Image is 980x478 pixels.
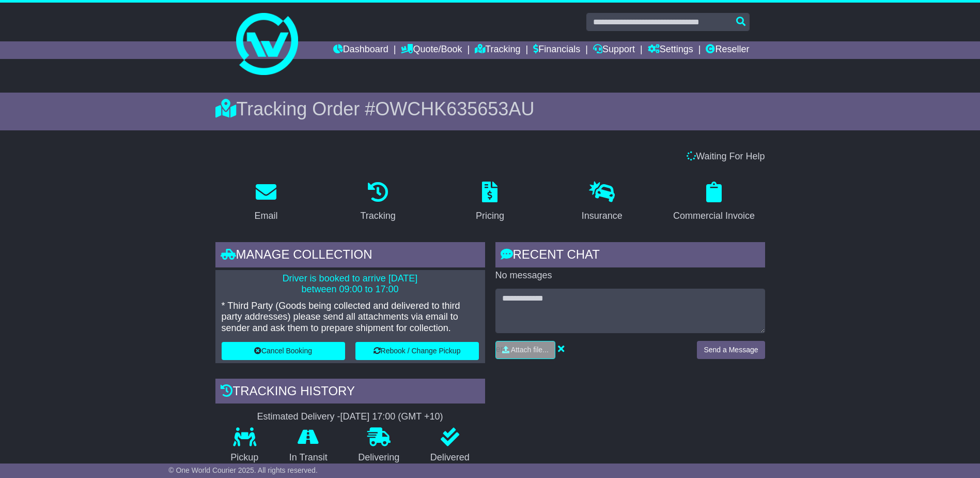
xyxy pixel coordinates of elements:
div: Tracking Order # [215,98,765,120]
div: Tracking [361,209,396,223]
div: Manage collection [215,242,485,270]
a: Tracking [354,178,402,227]
a: Pricing [469,178,511,227]
p: Pickup [215,452,274,464]
div: Insurance [582,209,623,223]
a: Settings [648,41,693,59]
div: Commercial Invoice [673,209,755,223]
button: Send a Message [697,341,765,359]
span: © One World Courier 2025. All rights reserved. [168,466,318,474]
div: [DATE] 17:00 (GMT +10) [340,411,443,423]
div: Waiting For Help [210,151,770,162]
p: In Transit [274,452,343,464]
p: No messages [495,270,765,281]
p: Delivering [343,452,415,464]
div: RECENT CHAT [495,242,765,270]
a: Financials [533,41,580,59]
a: Support [593,41,635,59]
a: Tracking [475,41,520,59]
span: OWCHK635653AU [375,98,534,119]
div: Estimated Delivery - [215,411,485,423]
div: Pricing [476,209,504,223]
a: Email [247,178,284,227]
a: Dashboard [333,41,388,59]
button: Cancel Booking [222,342,345,360]
p: * Third Party (Goods being collected and delivered to third party addresses) please send all atta... [222,301,479,334]
a: Insurance [575,178,629,227]
a: Commercial Invoice [666,178,761,227]
a: Reseller [706,41,749,59]
div: Tracking history [215,379,485,407]
p: Driver is booked to arrive [DATE] between 09:00 to 17:00 [222,273,479,295]
a: Quote/Book [401,41,462,59]
div: Email [254,209,277,223]
p: Delivered [415,452,485,464]
button: Rebook / Change Pickup [355,342,479,360]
